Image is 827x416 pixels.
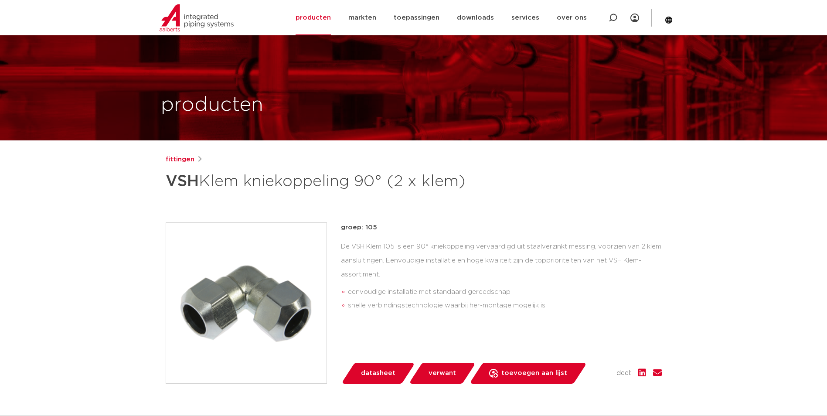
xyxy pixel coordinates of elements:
[429,366,456,380] span: verwant
[341,222,662,233] p: groep: 105
[348,285,662,299] li: eenvoudige installatie met standaard gereedschap
[341,363,415,384] a: datasheet
[166,174,199,189] strong: VSH
[408,363,476,384] a: verwant
[166,154,194,165] a: fittingen
[361,366,395,380] span: datasheet
[161,91,263,119] h1: producten
[166,223,327,383] img: Product Image for VSH Klem kniekoppeling 90° (2 x klem)
[341,240,662,316] div: De VSH Klem 105 is een 90° kniekoppeling vervaardigd uit staalverzinkt messing, voorzien van 2 kl...
[348,299,662,313] li: snelle verbindingstechnologie waarbij her-montage mogelijk is
[501,366,567,380] span: toevoegen aan lijst
[616,368,631,378] span: deel:
[166,168,493,194] h1: Klem kniekoppeling 90° (2 x klem)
